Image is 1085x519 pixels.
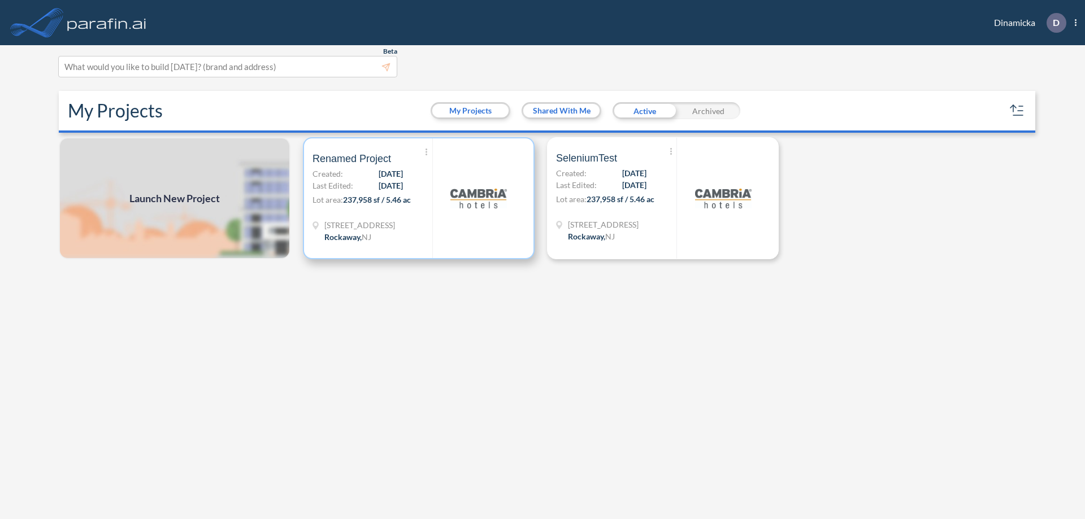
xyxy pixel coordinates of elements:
[432,104,509,117] button: My Projects
[383,47,397,56] span: Beta
[556,194,587,204] span: Lot area:
[568,230,615,242] div: Rockaway, NJ
[1008,102,1026,120] button: sort
[695,170,752,226] img: logo
[587,194,654,204] span: 237,958 sf / 5.46 ac
[324,219,395,231] span: 321 Mt Hope Ave
[313,195,343,204] span: Lot area:
[129,191,220,206] span: Launch New Project
[556,179,597,191] span: Last Edited:
[605,232,615,241] span: NJ
[613,102,676,119] div: Active
[568,219,639,230] span: 321 Mt Hope Ave
[65,11,149,34] img: logo
[68,100,163,121] h2: My Projects
[59,137,290,259] a: Launch New Project
[622,167,646,179] span: [DATE]
[343,195,411,204] span: 237,958 sf / 5.46 ac
[568,232,605,241] span: Rockaway ,
[379,168,403,180] span: [DATE]
[523,104,600,117] button: Shared With Me
[977,13,1077,33] div: Dinamicka
[379,180,403,191] span: [DATE]
[313,152,391,165] span: Renamed Project
[676,102,740,119] div: Archived
[313,168,343,180] span: Created:
[324,232,362,242] span: Rockaway ,
[324,231,371,243] div: Rockaway, NJ
[362,232,371,242] span: NJ
[313,180,353,191] span: Last Edited:
[59,137,290,259] img: add
[556,151,617,165] span: SeleniumTest
[622,179,646,191] span: [DATE]
[1053,18,1060,28] p: D
[450,170,507,226] img: logo
[556,167,587,179] span: Created:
